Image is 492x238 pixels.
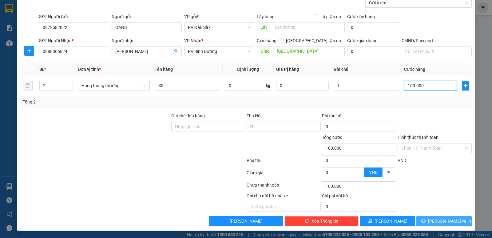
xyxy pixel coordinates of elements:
[334,81,399,91] input: Ghi Chú
[257,14,275,19] span: Lấy hàng
[230,218,263,224] span: [PERSON_NAME]
[155,67,173,72] span: Tên hàng
[359,173,363,177] span: down
[421,219,426,224] span: printer
[66,86,73,90] span: Decrease Value
[398,135,438,140] label: Hình thức thanh toán
[462,81,469,91] button: plus
[23,81,33,91] button: delete
[322,135,342,140] span: Tổng cước
[322,192,396,202] div: Chi phí nội bộ
[273,46,345,56] input: Dọc đường
[23,99,190,105] div: Tổng: 2
[246,169,321,180] div: Giảm giá
[78,67,101,72] span: Đơn vị tính
[368,219,372,224] span: save
[247,192,321,202] div: Ghi chú nội bộ nhà xe
[184,38,201,43] span: VP Nhận
[171,113,205,118] label: Ghi chú đơn hàng
[347,38,378,43] label: Cước giao hàng
[360,216,415,226] button: save[PERSON_NAME]
[257,38,276,43] span: Giao hàng
[284,37,345,44] span: [GEOGRAPHIC_DATA] tận nơi
[184,13,254,20] div: VP gửi
[68,86,71,90] span: down
[387,170,390,175] span: %
[237,67,259,72] span: Định lượng
[188,23,251,32] span: PV Đắk Sắk
[257,22,271,32] span: Lấy
[247,202,321,212] input: Nhập ghi chú
[271,22,345,32] input: Dọc đường
[369,170,378,175] span: VND
[247,113,261,118] span: Thu Hộ
[173,49,178,54] span: user-add
[112,37,182,44] div: Người nhận
[209,216,283,226] button: [PERSON_NAME]
[39,67,44,72] span: SL
[375,218,407,224] span: [PERSON_NAME]
[462,83,469,88] span: plus
[357,168,364,172] span: Increase Value
[318,13,345,20] span: Lấy tận nơi
[24,46,34,56] button: plus
[331,63,402,75] th: Ghi chú
[359,168,363,172] span: up
[357,172,364,177] span: Decrease Value
[311,218,338,224] span: Xóa Thông tin
[276,67,299,72] span: Giá trị hàng
[155,81,220,91] input: VD: Bàn, Ghế
[81,81,146,90] span: Hàng thông thường
[246,182,321,192] div: Chưa thanh toán
[347,14,375,19] label: Cước lấy hàng
[66,81,73,86] span: Increase Value
[276,81,329,91] input: 0
[25,48,34,53] span: plus
[428,218,471,224] span: [PERSON_NAME] và In
[171,122,245,131] input: Ghi chú đơn hàng
[265,81,271,91] span: kg
[188,47,251,56] span: PV Bình Dương
[347,46,399,56] input: Cước giao hàng
[68,82,71,86] span: up
[402,37,472,44] div: CMND/Passport
[404,67,425,72] span: Cước hàng
[39,37,109,44] div: SĐT Người Nhận
[347,22,399,32] input: Cước lấy hàng
[39,13,109,20] div: SĐT Người Gửi
[284,216,359,226] button: deleteXóa Thông tin
[257,46,273,56] span: Giao
[112,13,182,20] div: Người gửi
[322,112,396,122] div: Phí thu hộ
[398,158,406,163] span: VND
[246,157,321,168] div: Phụ thu
[416,216,472,226] button: printer[PERSON_NAME] và In
[305,219,309,224] span: delete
